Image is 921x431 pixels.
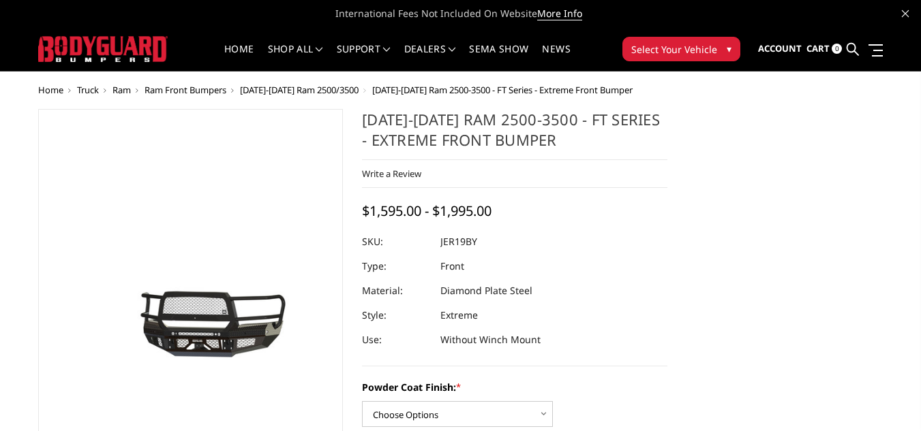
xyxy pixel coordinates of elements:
[362,229,430,254] dt: SKU:
[240,84,359,96] a: [DATE]-[DATE] Ram 2500/3500
[832,44,842,54] span: 0
[362,254,430,278] dt: Type:
[362,109,667,160] h1: [DATE]-[DATE] Ram 2500-3500 - FT Series - Extreme Front Bumper
[38,36,168,61] img: BODYGUARD BUMPERS
[268,44,323,71] a: shop all
[469,44,528,71] a: SEMA Show
[38,84,63,96] a: Home
[440,229,477,254] dd: JER19BY
[440,278,532,303] dd: Diamond Plate Steel
[758,42,802,54] span: Account
[806,42,830,54] span: Cart
[727,42,731,56] span: ▾
[806,31,842,67] a: Cart 0
[337,44,391,71] a: Support
[631,42,717,57] span: Select Your Vehicle
[440,303,478,328] dd: Extreme
[362,202,492,220] span: $1,595.00 - $1,995.00
[542,44,570,71] a: News
[224,44,254,71] a: Home
[440,328,541,352] dd: Without Winch Mount
[362,380,667,394] label: Powder Coat Finish:
[758,31,802,67] a: Account
[362,167,421,180] a: Write a Review
[440,254,464,278] dd: Front
[77,84,99,96] a: Truck
[362,278,430,303] dt: Material:
[622,37,740,61] button: Select Your Vehicle
[145,84,226,96] a: Ram Front Bumpers
[372,84,633,96] span: [DATE]-[DATE] Ram 2500-3500 - FT Series - Extreme Front Bumper
[42,244,339,383] img: 2019-2025 Ram 2500-3500 - FT Series - Extreme Front Bumper
[404,44,456,71] a: Dealers
[362,328,430,352] dt: Use:
[112,84,131,96] a: Ram
[362,303,430,328] dt: Style:
[537,7,582,20] a: More Info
